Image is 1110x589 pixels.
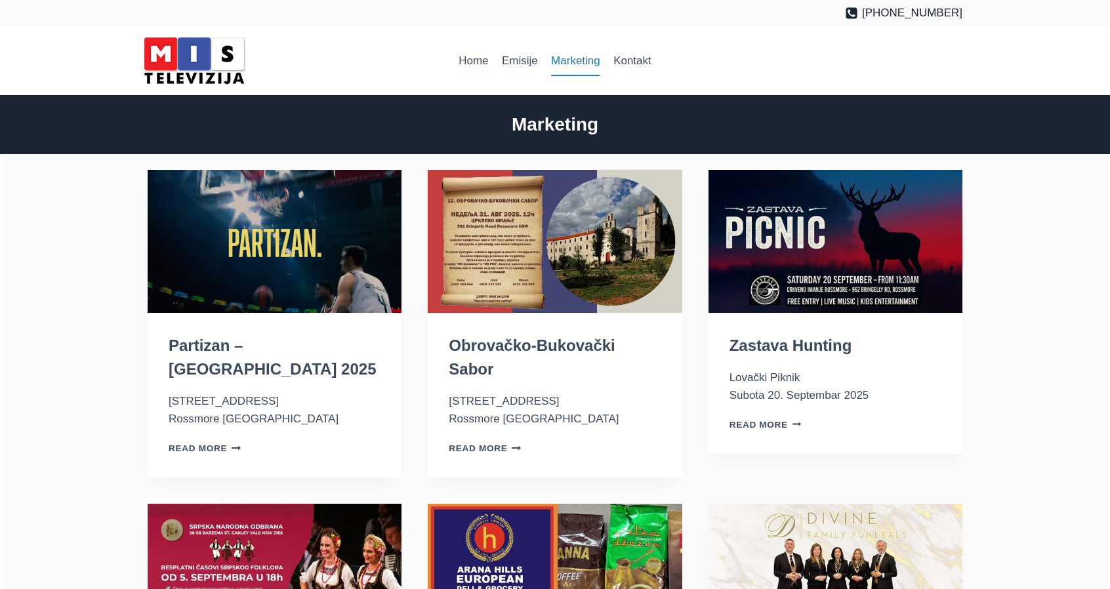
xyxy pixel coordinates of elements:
img: Partizan – Australia 2025 [148,170,401,313]
a: Read More [730,420,802,430]
h2: Marketing [148,111,962,138]
img: MIS Television [138,33,250,89]
a: Read More [169,443,241,453]
p: Lovački Piknik Subota 20. Septembar 2025 [730,369,941,404]
span: [PHONE_NUMBER] [862,4,962,22]
a: [PHONE_NUMBER] [845,4,962,22]
a: Marketing [545,45,607,77]
p: [STREET_ADDRESS] Rossmore [GEOGRAPHIC_DATA] [169,392,380,428]
a: Obrovačko-Bukovački Sabor [449,336,615,378]
nav: Primary Navigation [452,45,658,77]
img: Obrovačko-Bukovački Sabor [428,170,682,313]
p: [STREET_ADDRESS] Rossmore [GEOGRAPHIC_DATA] [449,392,661,428]
a: Home [452,45,495,77]
a: Emisije [495,45,545,77]
a: Partizan – [GEOGRAPHIC_DATA] 2025 [169,336,377,378]
a: Zastava Hunting [730,336,852,354]
a: Kontakt [607,45,658,77]
a: Read More [449,443,521,453]
img: Zastava Hunting [709,170,962,313]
